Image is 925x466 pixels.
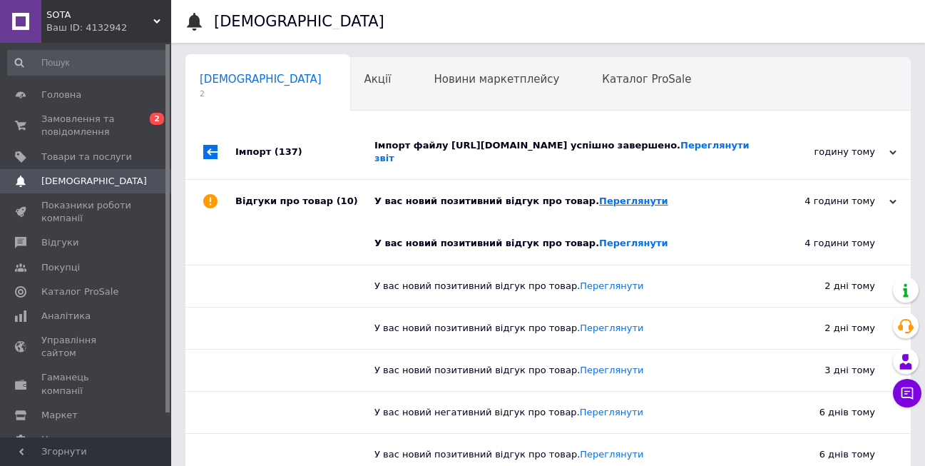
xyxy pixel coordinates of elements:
[41,310,91,323] span: Аналітика
[41,88,81,101] span: Головна
[599,238,668,248] a: Переглянути
[732,308,911,349] div: 2 дні тому
[214,13,384,30] h1: [DEMOGRAPHIC_DATA]
[41,433,114,446] span: Налаштування
[41,236,78,249] span: Відгуки
[41,151,132,163] span: Товари та послуги
[41,334,132,360] span: Управління сайтом
[41,371,132,397] span: Гаманець компанії
[754,146,896,158] div: годину тому
[580,407,643,417] a: Переглянути
[374,448,732,461] div: У вас новий позитивний відгук про товар.
[580,449,643,460] a: Переглянути
[580,323,643,333] a: Переглянути
[41,199,132,225] span: Показники роботи компанії
[754,195,896,208] div: 4 години тому
[41,261,80,274] span: Покупці
[200,88,322,99] span: 2
[732,265,911,307] div: 2 дні тому
[41,285,118,298] span: Каталог ProSale
[46,9,153,21] span: SOTA
[374,280,732,293] div: У вас новий позитивний відгук про товар.
[235,125,374,179] div: Імпорт
[732,350,911,391] div: 3 дні тому
[374,322,732,335] div: У вас новий позитивний відгук про товар.
[364,73,392,86] span: Акції
[893,379,921,407] button: Чат з покупцем
[602,73,691,86] span: Каталог ProSale
[275,146,302,157] span: (137)
[150,113,164,125] span: 2
[7,50,168,76] input: Пошук
[732,392,911,433] div: 6 днів тому
[580,365,643,375] a: Переглянути
[41,175,147,188] span: [DEMOGRAPHIC_DATA]
[41,113,132,138] span: Замовлення та повідомлення
[580,280,643,291] a: Переглянути
[374,364,732,377] div: У вас новий позитивний відгук про товар.
[235,180,374,223] div: Відгуки про товар
[374,139,754,165] div: Імпорт файлу [URL][DOMAIN_NAME] успішно завершено.
[200,73,322,86] span: [DEMOGRAPHIC_DATA]
[599,196,668,206] a: Переглянути
[374,195,754,208] div: У вас новий позитивний відгук про товар.
[41,409,78,422] span: Маркет
[46,21,171,34] div: Ваш ID: 4132942
[732,223,911,264] div: 4 години тому
[337,196,358,206] span: (10)
[374,406,732,419] div: У вас новий негативний відгук про товар.
[374,237,732,250] div: У вас новий позитивний відгук про товар.
[434,73,559,86] span: Новини маркетплейсу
